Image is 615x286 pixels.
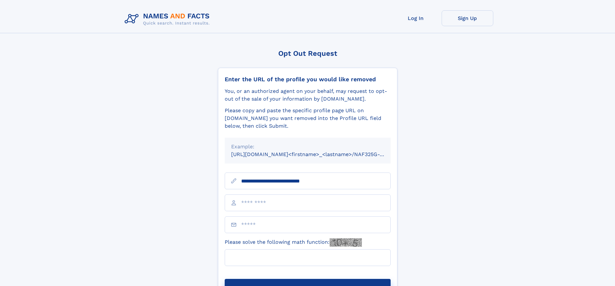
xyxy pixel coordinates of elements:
div: Enter the URL of the profile you would like removed [225,76,391,83]
div: Opt Out Request [218,49,397,57]
a: Log In [390,10,442,26]
small: [URL][DOMAIN_NAME]<firstname>_<lastname>/NAF325G-xxxxxxxx [231,151,403,157]
a: Sign Up [442,10,493,26]
label: Please solve the following math function: [225,238,362,247]
div: Please copy and paste the specific profile page URL on [DOMAIN_NAME] you want removed into the Pr... [225,107,391,130]
div: You, or an authorized agent on your behalf, may request to opt-out of the sale of your informatio... [225,87,391,103]
div: Example: [231,143,384,151]
img: Logo Names and Facts [122,10,215,28]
